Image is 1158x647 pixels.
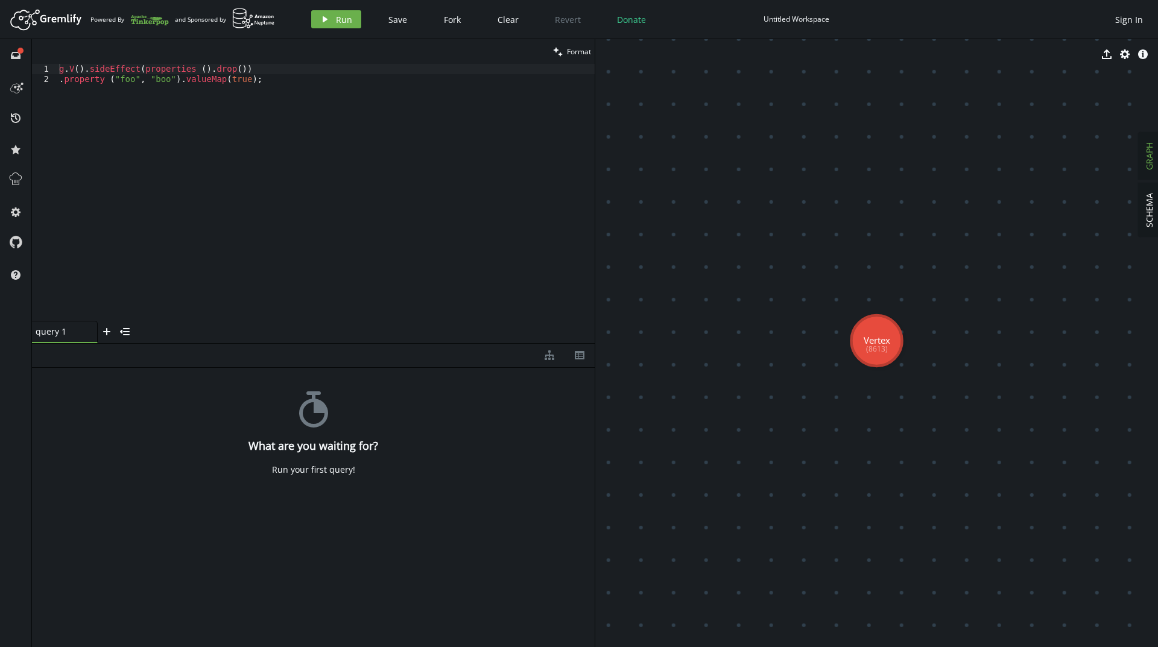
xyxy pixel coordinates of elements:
button: Sign In [1109,10,1149,28]
tspan: (8613) [866,344,888,354]
div: Run your first query! [272,464,355,475]
span: Format [567,46,591,57]
span: Run [336,14,352,25]
span: Fork [444,14,461,25]
span: GRAPH [1144,142,1155,170]
button: Clear [489,10,528,28]
button: Fork [434,10,470,28]
span: Donate [617,14,646,25]
img: AWS Neptune [232,8,275,29]
div: 2 [32,74,57,84]
button: Run [311,10,361,28]
span: Revert [555,14,581,25]
span: Save [388,14,407,25]
button: Format [549,39,595,64]
h4: What are you waiting for? [248,440,378,452]
span: SCHEMA [1144,193,1155,227]
button: Revert [546,10,590,28]
div: 1 [32,64,57,74]
span: Sign In [1115,14,1143,25]
span: query 1 [36,326,84,337]
div: Powered By [90,9,169,30]
button: Donate [608,10,655,28]
button: Save [379,10,416,28]
div: and Sponsored by [175,8,275,31]
span: Clear [498,14,519,25]
div: Untitled Workspace [764,14,829,24]
tspan: Vertex [864,334,890,346]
